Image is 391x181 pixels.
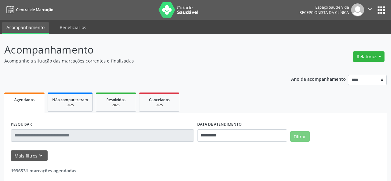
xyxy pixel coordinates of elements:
[351,3,364,16] img: img
[106,97,125,102] span: Resolvidos
[197,120,242,129] label: DATA DE ATENDIMENTO
[11,168,76,174] strong: 1936531 marcações agendadas
[4,5,53,15] a: Central de Marcação
[290,131,310,142] button: Filtrar
[4,58,272,64] p: Acompanhe a situação das marcações correntes e finalizadas
[37,152,44,159] i: keyboard_arrow_down
[11,120,32,129] label: PESQUISAR
[376,5,387,15] button: apps
[16,7,53,12] span: Central de Marcação
[364,3,376,16] button: 
[52,103,88,107] div: 2025
[291,75,346,83] p: Ano de acompanhamento
[300,10,349,15] span: Recepcionista da clínica
[2,22,49,34] a: Acompanhamento
[144,103,175,107] div: 2025
[300,5,349,10] div: Espaço Saude Vida
[52,97,88,102] span: Não compareceram
[11,150,48,161] button: Mais filtroskeyboard_arrow_down
[149,97,170,102] span: Cancelados
[55,22,91,33] a: Beneficiários
[367,6,373,12] i: 
[14,97,35,102] span: Agendados
[100,103,131,107] div: 2025
[4,42,272,58] p: Acompanhamento
[353,51,385,62] button: Relatórios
